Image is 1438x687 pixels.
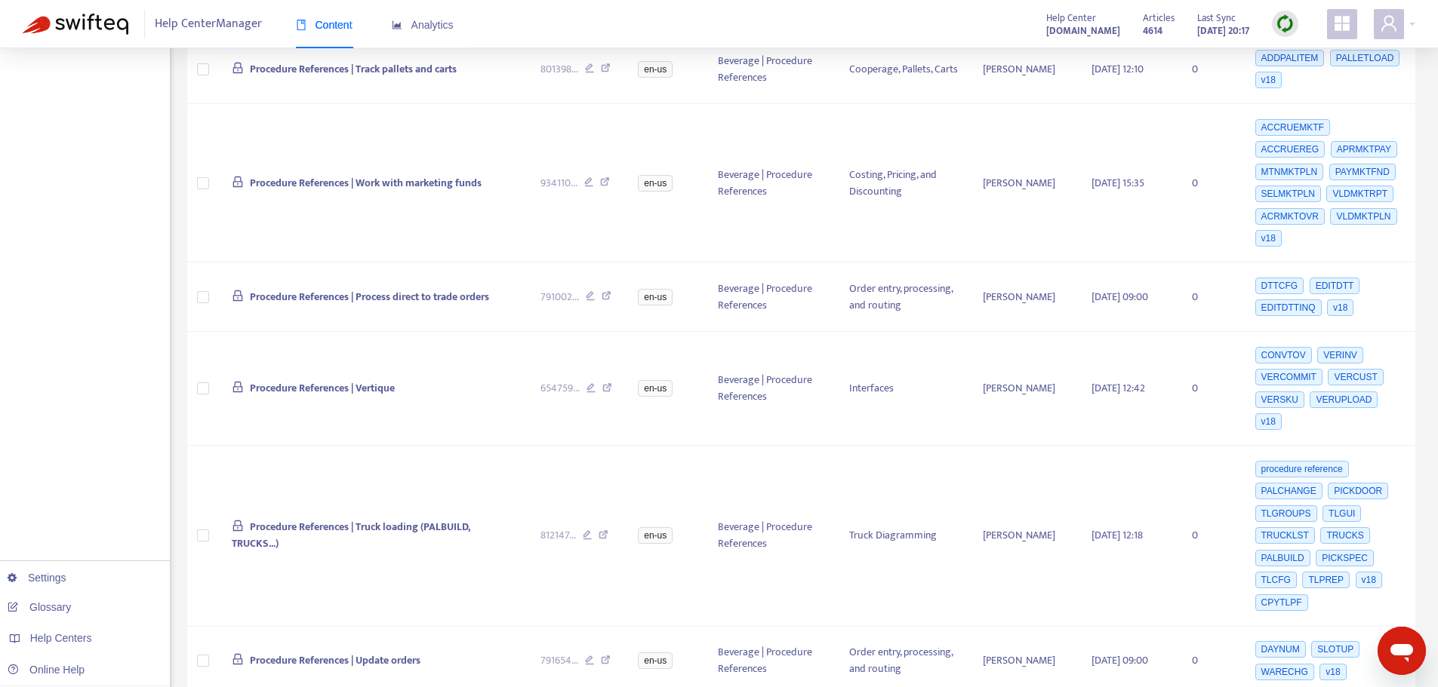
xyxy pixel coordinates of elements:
[1180,262,1240,332] td: 0
[1255,164,1324,180] span: MTNMKTPLN
[1180,104,1240,262] td: 0
[1255,119,1330,136] span: ACCRUEMKTF
[1255,572,1297,588] span: TLCFG
[296,20,306,30] span: book
[1092,379,1145,397] span: [DATE] 12:42
[1317,347,1363,363] span: VERINV
[250,379,395,397] span: Procedure References | Vertique
[837,332,971,446] td: Interfaces
[971,104,1079,262] td: [PERSON_NAME]
[837,104,971,262] td: Costing, Pricing, and Discounting
[1330,208,1396,225] span: VLDMKTPLN
[638,652,673,669] span: en-us
[8,572,66,584] a: Settings
[971,262,1079,332] td: [PERSON_NAME]
[250,60,457,78] span: Procedure References | Track pallets and carts
[232,62,244,74] span: lock
[232,381,244,393] span: lock
[1092,526,1143,544] span: [DATE] 12:18
[232,653,244,665] span: lock
[1319,664,1346,680] span: v18
[1255,186,1321,202] span: SELMKTPLN
[1255,347,1312,363] span: CONVTOV
[1316,550,1374,566] span: PICKSPEC
[1197,23,1249,39] strong: [DATE] 20:17
[1180,332,1240,446] td: 0
[1255,230,1282,247] span: v18
[1255,299,1322,316] span: EDITDTTINQ
[1255,641,1306,658] span: DAYNUM
[638,175,673,192] span: en-us
[1046,23,1120,39] strong: [DOMAIN_NAME]
[1255,141,1326,158] span: ACCRUEREG
[8,601,71,613] a: Glossary
[1255,50,1325,66] span: ADDPALITEM
[1378,627,1426,675] iframe: Button to launch messaging window
[1326,186,1393,202] span: VLDMKTRPT
[638,380,673,397] span: en-us
[1180,35,1240,104] td: 0
[1143,10,1175,26] span: Articles
[1327,299,1353,316] span: v18
[706,104,837,262] td: Beverage | Procedure References
[1255,369,1323,385] span: VERCOMMIT
[1276,14,1295,33] img: sync.dc5367851b00ba804db3.png
[837,446,971,627] td: Truck Diagramming
[1328,369,1383,385] span: VERCUST
[971,446,1079,627] td: [PERSON_NAME]
[1255,550,1310,566] span: PALBUILD
[1255,505,1317,522] span: TLGROUPS
[250,174,482,192] span: Procedure References | Work with marketing funds
[1255,208,1325,225] span: ACRMKTOVR
[392,19,454,31] span: Analytics
[8,664,85,676] a: Online Help
[1380,14,1398,32] span: user
[540,175,577,192] span: 934110 ...
[1330,50,1400,66] span: PALLETLOAD
[1255,461,1349,477] span: procedure reference
[1329,164,1396,180] span: PAYMKTFND
[232,518,470,552] span: Procedure References | Truck loading (PALBUILD, TRUCKS...)
[1310,391,1378,408] span: VERUPLOAD
[971,35,1079,104] td: [PERSON_NAME]
[232,520,244,532] span: lock
[1255,483,1323,499] span: PALCHANGE
[1320,527,1369,544] span: TRUCKS
[232,290,244,302] span: lock
[1092,288,1148,305] span: [DATE] 09:00
[1310,278,1360,294] span: EDITDTT
[971,332,1079,446] td: [PERSON_NAME]
[23,14,128,35] img: Swifteq
[30,632,92,644] span: Help Centers
[540,527,576,544] span: 812147 ...
[1180,446,1240,627] td: 0
[1255,413,1282,430] span: v18
[155,10,262,38] span: Help Center Manager
[540,289,579,305] span: 791002 ...
[638,61,673,78] span: en-us
[1255,594,1308,611] span: CPYTLPF
[250,288,489,305] span: Procedure References | Process direct to trade orders
[706,35,837,104] td: Beverage | Procedure References
[1333,14,1351,32] span: appstore
[1092,174,1144,192] span: [DATE] 15:35
[837,35,971,104] td: Cooperage, Pallets, Carts
[638,289,673,305] span: en-us
[1255,664,1314,680] span: WARECHG
[540,380,580,397] span: 654759 ...
[706,446,837,627] td: Beverage | Procedure References
[1046,10,1096,26] span: Help Center
[1143,23,1162,39] strong: 4614
[1311,641,1359,658] span: SLOTUP
[837,262,971,332] td: Order entry, processing, and routing
[1356,572,1382,588] span: v18
[638,527,673,544] span: en-us
[1323,505,1361,522] span: TLGUI
[296,19,353,31] span: Content
[1255,278,1304,294] span: DTTCFG
[1092,652,1148,669] span: [DATE] 09:00
[1046,22,1120,39] a: [DOMAIN_NAME]
[1092,60,1144,78] span: [DATE] 12:10
[1302,572,1350,588] span: TLPREP
[232,176,244,188] span: lock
